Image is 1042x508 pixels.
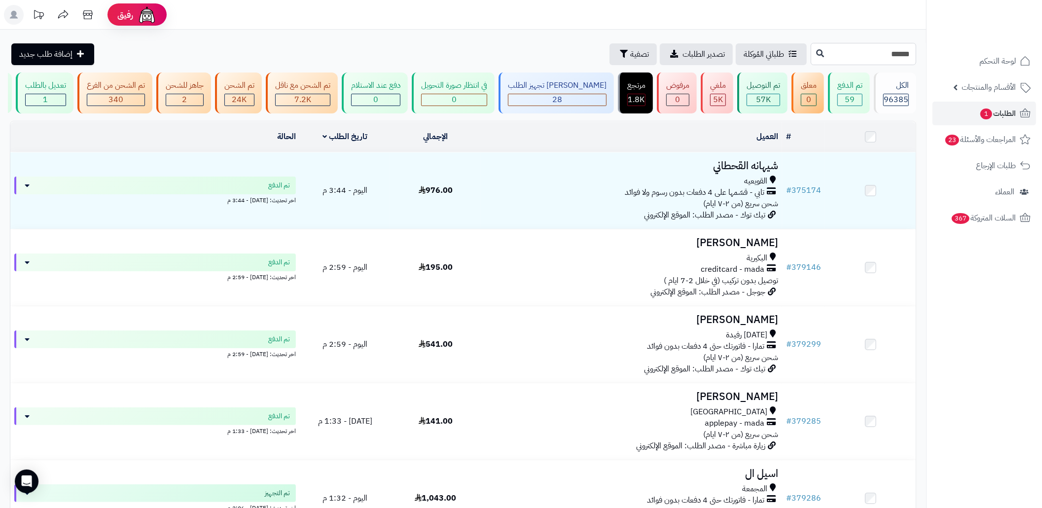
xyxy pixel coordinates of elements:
span: 1 [980,109,993,120]
span: creditcard - mada [701,264,764,275]
span: 340 [108,94,123,106]
span: تصدير الطلبات [683,48,725,60]
span: الطلبات [979,107,1016,120]
button: تصفية [610,43,657,65]
a: # [786,131,791,143]
a: العملاء [933,180,1036,204]
div: [PERSON_NAME] تجهيز الطلب [508,80,607,91]
h3: اسيل ال [485,468,778,479]
span: 0 [373,94,378,106]
a: #379286 [786,492,821,504]
span: 976.00 [419,184,453,196]
div: 0 [352,94,400,106]
div: اخر تحديث: [DATE] - 2:59 م [14,348,296,359]
a: تعديل بالطلب 1 [14,73,75,113]
a: تم الدفع 59 [826,73,872,113]
a: تم الشحن 24K [213,73,264,113]
div: اخر تحديث: [DATE] - 2:59 م [14,271,296,282]
a: تم التوصيل 57K [735,73,790,113]
div: تم الشحن مع ناقل [275,80,330,91]
a: تاريخ الطلب [323,131,367,143]
div: مرفوض [666,80,689,91]
div: ملغي [710,80,726,91]
a: #375174 [786,184,821,196]
a: ملغي 5K [699,73,735,113]
div: 28 [508,94,606,106]
div: تعديل بالطلب [25,80,66,91]
span: 28 [552,94,562,106]
div: 57016 [747,94,780,106]
div: جاهز للشحن [166,80,204,91]
span: زيارة مباشرة - مصدر الطلب: الموقع الإلكتروني [636,440,765,452]
span: 367 [952,213,970,224]
a: تم الشحن من الفرع 340 [75,73,154,113]
span: 23 [945,135,960,146]
span: 7.2K [294,94,311,106]
span: شحن سريع (من ٢-٧ ايام) [703,429,778,440]
a: تم الشحن مع ناقل 7.2K [264,73,340,113]
span: تم الدفع [268,334,290,344]
div: 0 [801,94,816,106]
span: الأقسام والمنتجات [962,80,1016,94]
div: 59 [838,94,862,106]
span: جوجل - مصدر الطلب: الموقع الإلكتروني [650,286,765,298]
a: مرتجع 1.8K [616,73,655,113]
span: تمارا - فاتورتك حتى 4 دفعات بدون فوائد [647,341,764,352]
a: #379146 [786,261,821,273]
a: المراجعات والأسئلة23 [933,128,1036,151]
div: 24015 [225,94,254,106]
div: 0 [422,94,487,106]
div: الكل [883,80,909,91]
a: الكل96385 [872,73,918,113]
span: 24K [232,94,247,106]
div: 2 [166,94,203,106]
span: اليوم - 3:44 م [323,184,367,196]
a: #379299 [786,338,821,350]
h3: [PERSON_NAME] [485,314,778,326]
a: جاهز للشحن 2 [154,73,213,113]
a: إضافة طلب جديد [11,43,94,65]
div: تم الدفع [837,80,862,91]
span: [DATE] - 1:33 م [318,415,372,427]
span: السلات المتروكة [951,211,1016,225]
div: 4997 [711,94,725,106]
span: # [786,492,791,504]
span: 57K [756,94,771,106]
span: طلباتي المُوكلة [744,48,784,60]
span: [GEOGRAPHIC_DATA] [690,406,767,418]
span: رفيق [117,9,133,21]
span: 541.00 [419,338,453,350]
div: دفع عند الاستلام [351,80,400,91]
div: 0 [667,94,689,106]
span: العملاء [995,185,1014,199]
span: اليوم - 2:59 م [323,338,367,350]
span: القويعيه [744,176,767,187]
div: تم الشحن من الفرع [87,80,145,91]
a: لوحة التحكم [933,49,1036,73]
span: 1,043.00 [415,492,456,504]
span: 0 [806,94,811,106]
span: تم الدفع [268,181,290,190]
h3: [PERSON_NAME] [485,391,778,402]
span: المجمعة [742,483,767,495]
div: 1 [26,94,66,106]
div: تم التوصيل [747,80,780,91]
a: العميل [756,131,778,143]
span: 5K [713,94,723,106]
span: 59 [845,94,855,106]
a: تصدير الطلبات [660,43,733,65]
div: اخر تحديث: [DATE] - 3:44 م [14,194,296,205]
span: اليوم - 2:59 م [323,261,367,273]
span: # [786,184,791,196]
a: طلباتي المُوكلة [736,43,807,65]
span: 1.8K [628,94,645,106]
a: [PERSON_NAME] تجهيز الطلب 28 [497,73,616,113]
h3: [PERSON_NAME] [485,237,778,249]
span: المراجعات والأسئلة [944,133,1016,146]
span: تم الدفع [268,257,290,267]
span: 2 [182,94,187,106]
span: اليوم - 1:32 م [323,492,367,504]
h3: شيهانه القحطاني [485,160,778,172]
span: شحن سريع (من ٢-٧ ايام) [703,352,778,363]
span: 1 [43,94,48,106]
